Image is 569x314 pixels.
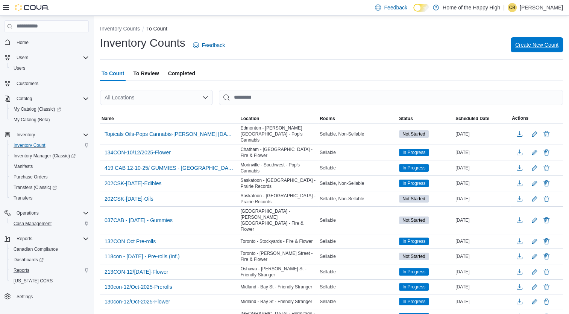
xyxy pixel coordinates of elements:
button: 130con-12/Oct-2025-Flower [102,296,173,307]
div: Sellable, Non-Sellable [318,194,398,203]
span: Toronto - Stockyards - Fire & Flower [240,238,313,244]
span: Settings [17,294,33,300]
img: Cova [15,4,49,11]
span: In Progress [402,180,425,187]
button: Create New Count [511,37,563,52]
button: Reports [14,234,35,243]
span: CB [509,3,516,12]
div: Sellable, Non-Sellable [318,179,398,188]
button: Home [2,37,92,48]
button: Manifests [8,161,92,172]
button: Name [100,114,239,123]
button: Edit count details [530,128,539,140]
div: [DATE] [454,194,510,203]
span: Operations [17,210,39,216]
button: Purchase Orders [8,172,92,182]
input: This is a search bar. After typing your query, hit enter to filter the results lower in the page. [219,90,563,105]
button: 130con-12/Oct-2025-Prerolls [102,281,175,293]
span: Transfers [14,195,32,201]
button: Open list of options [202,95,208,101]
span: Washington CCRS [11,276,89,285]
button: 419 CAB 12-10-25/ GUMMIES - [GEOGRAPHIC_DATA] - Southwest - Pop's Cannabis [102,162,237,174]
span: Inventory Count [14,142,46,148]
span: Reports [14,234,89,243]
a: Transfers (Classic) [8,182,92,193]
span: Edmonton - [PERSON_NAME][GEOGRAPHIC_DATA] - Pop's Cannabis [240,125,317,143]
span: Settings [14,291,89,301]
span: Feedback [202,41,225,49]
span: [US_STATE] CCRS [14,278,53,284]
button: Edit count details [530,296,539,307]
a: Users [11,64,28,73]
span: Purchase Orders [11,172,89,181]
span: In Progress [399,283,429,291]
a: Inventory Manager (Classic) [8,151,92,161]
a: My Catalog (Beta) [11,115,53,124]
span: Feedback [384,4,407,11]
span: Canadian Compliance [14,246,58,252]
input: Dark Mode [413,4,429,12]
span: Actions [512,115,528,121]
button: Delete [542,252,551,261]
span: My Catalog (Beta) [14,117,50,123]
span: Inventory Count [11,141,89,150]
button: My Catalog (Beta) [8,114,92,125]
button: Inventory Count [8,140,92,151]
button: Cash Management [8,218,92,229]
button: 202CSK-[DATE]-Oils [102,193,156,204]
span: Cash Management [11,219,89,228]
button: Status [398,114,454,123]
span: Transfers (Classic) [14,184,57,191]
span: Location [240,116,259,122]
button: Edit count details [530,215,539,226]
span: Transfers [11,194,89,203]
a: Inventory Manager (Classic) [11,151,79,160]
span: 037CAB - [DATE] - Gummies [105,216,173,224]
span: Not Started [402,131,425,137]
a: Home [14,38,32,47]
button: Edit count details [530,162,539,174]
a: Dashboards [11,255,47,264]
span: To Review [133,66,159,81]
button: Delete [542,148,551,157]
button: 037CAB - [DATE] - Gummies [102,215,176,226]
span: Customers [14,79,89,88]
button: Inventory Counts [100,26,140,32]
button: Reports [2,233,92,244]
span: Chatham - [GEOGRAPHIC_DATA] - Fire & Flower [240,146,317,159]
button: Settings [2,291,92,302]
button: 202CSK-[DATE]-Edibles [102,178,164,189]
span: [GEOGRAPHIC_DATA] - [PERSON_NAME][GEOGRAPHIC_DATA] - Fire & Flower [240,208,317,232]
a: Manifests [11,162,36,171]
a: My Catalog (Classic) [11,105,64,114]
span: Saskatoon - [GEOGRAPHIC_DATA] - Prairie Records [240,177,317,189]
button: Catalog [14,94,35,103]
span: Dashboards [11,255,89,264]
a: Canadian Compliance [11,245,61,254]
div: [DATE] [454,163,510,172]
button: Edit count details [530,236,539,247]
span: Home [17,40,29,46]
button: Delete [542,194,551,203]
div: Sellable [318,163,398,172]
nav: Complex example [5,34,89,313]
span: Status [399,116,413,122]
span: Operations [14,209,89,218]
span: In Progress [399,180,429,187]
button: Reports [8,265,92,276]
span: In Progress [402,268,425,275]
div: [DATE] [454,282,510,291]
span: Midland - Bay St - Friendly Stranger [240,299,312,305]
a: Cash Management [11,219,55,228]
p: Home of the Happy High [443,3,500,12]
button: Delete [542,237,551,246]
span: Not Started [399,195,429,203]
span: Inventory Manager (Classic) [14,153,76,159]
span: Midland - Bay St - Friendly Stranger [240,284,312,290]
span: 202CSK-[DATE]-Edibles [105,180,161,187]
button: Topicals Oils-Pops Cannabis-[PERSON_NAME] [DATE] - [GEOGRAPHIC_DATA] - [PERSON_NAME][GEOGRAPHIC_D... [102,128,237,140]
span: Not Started [399,253,429,260]
button: Customers [2,78,92,89]
button: Delete [542,179,551,188]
